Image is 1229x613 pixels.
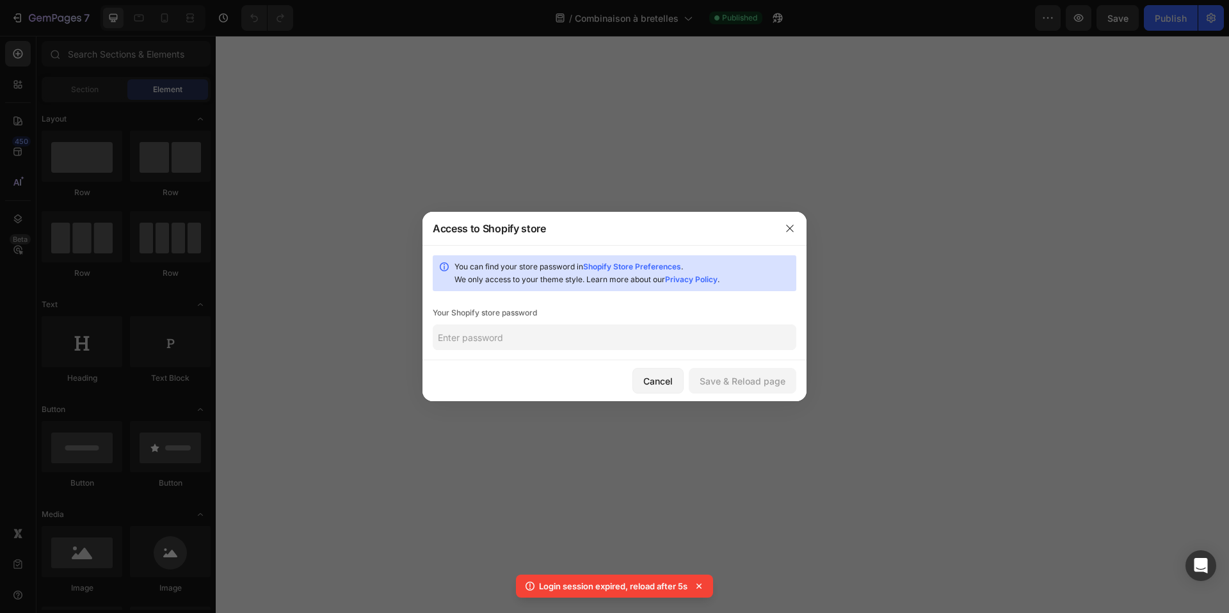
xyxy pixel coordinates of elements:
[632,368,684,394] button: Cancel
[433,221,546,236] div: Access to Shopify store
[454,260,791,286] div: You can find your store password in . We only access to your theme style. Learn more about our .
[700,374,785,388] div: Save & Reload page
[643,374,673,388] div: Cancel
[583,262,681,271] a: Shopify Store Preferences
[433,306,796,319] div: Your Shopify store password
[689,368,796,394] button: Save & Reload page
[665,275,718,284] a: Privacy Policy
[539,580,687,593] p: Login session expired, reload after 5s
[1185,550,1216,581] div: Open Intercom Messenger
[433,324,796,350] input: Enter password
